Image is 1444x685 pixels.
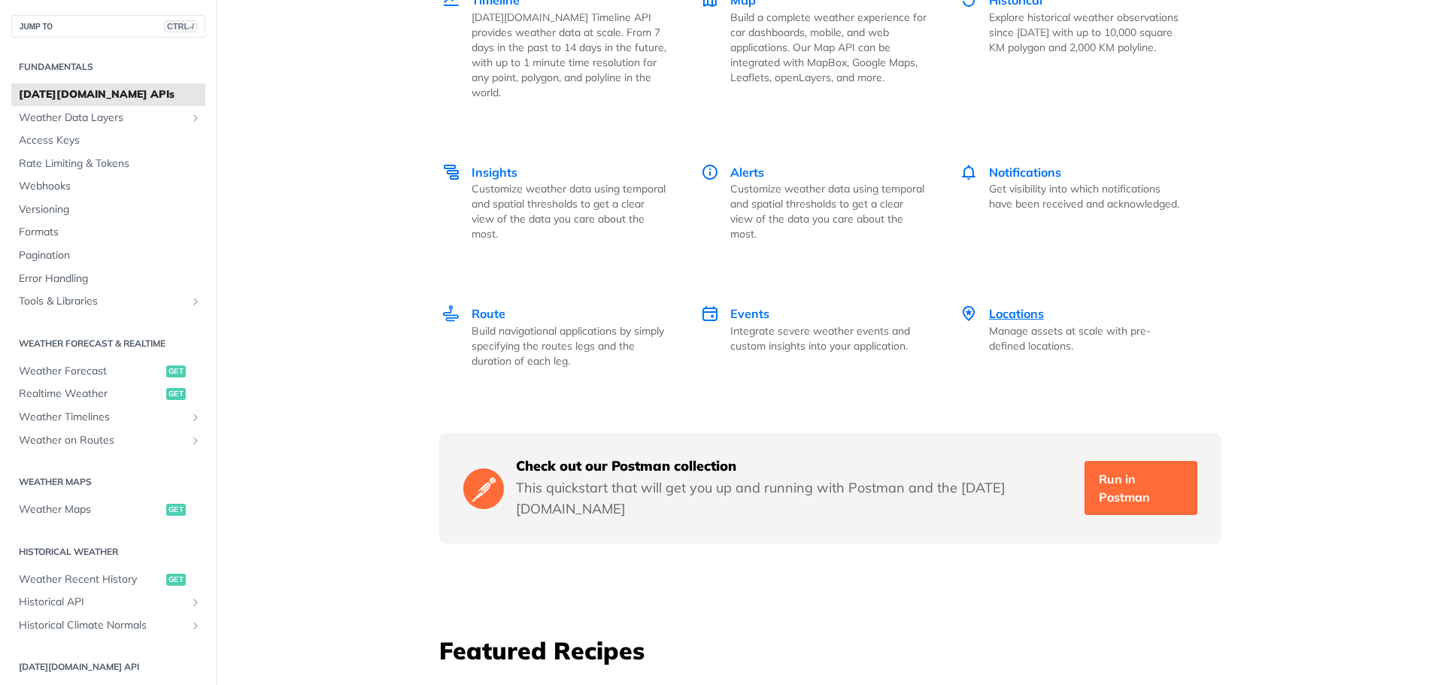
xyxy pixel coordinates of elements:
[442,163,460,181] img: Insights
[19,386,162,402] span: Realtime Weather
[166,365,186,377] span: get
[19,294,186,309] span: Tools & Libraries
[19,410,186,425] span: Weather Timelines
[19,433,186,448] span: Weather on Routes
[11,545,205,559] h2: Historical Weather
[472,323,668,368] p: Build navigational applications by simply specifying the routes legs and the duration of each leg.
[516,477,1072,520] p: This quickstart that will get you up and running with Postman and the [DATE][DOMAIN_NAME]
[989,323,1185,353] p: Manage assets at scale with pre-defined locations.
[730,306,769,321] span: Events
[19,572,162,587] span: Weather Recent History
[19,618,186,633] span: Historical Climate Normals
[166,574,186,586] span: get
[19,502,162,517] span: Weather Maps
[11,153,205,175] a: Rate Limiting & Tokens
[11,15,205,38] button: JUMP TOCTRL-/
[11,475,205,489] h2: Weather Maps
[943,273,1202,400] a: Locations Locations Manage assets at scale with pre-defined locations.
[11,290,205,313] a: Tools & LibrariesShow subpages for Tools & Libraries
[190,411,202,423] button: Show subpages for Weather Timelines
[516,457,1072,475] h5: Check out our Postman collection
[472,181,668,241] p: Customize weather data using temporal and spatial thresholds to get a clear view of the data you ...
[472,165,517,180] span: Insights
[19,248,202,263] span: Pagination
[11,107,205,129] a: Weather Data LayersShow subpages for Weather Data Layers
[989,165,1061,180] span: Notifications
[701,305,719,323] img: Events
[989,10,1185,55] p: Explore historical weather observations since [DATE] with up to 10,000 square KM polygon and 2,00...
[190,296,202,308] button: Show subpages for Tools & Libraries
[730,10,927,85] p: Build a complete weather experience for car dashboards, mobile, and web applications. Our Map API...
[19,202,202,217] span: Versioning
[166,388,186,400] span: get
[439,634,1221,667] h3: Featured Recipes
[11,429,205,452] a: Weather on RoutesShow subpages for Weather on Routes
[19,225,202,240] span: Formats
[11,129,205,152] a: Access Keys
[19,271,202,286] span: Error Handling
[190,435,202,447] button: Show subpages for Weather on Routes
[11,568,205,591] a: Weather Recent Historyget
[19,595,186,610] span: Historical API
[19,179,202,194] span: Webhooks
[19,156,202,171] span: Rate Limiting & Tokens
[19,133,202,148] span: Access Keys
[190,596,202,608] button: Show subpages for Historical API
[11,175,205,198] a: Webhooks
[989,181,1185,211] p: Get visibility into which notifications have been received and acknowledged.
[19,87,202,102] span: [DATE][DOMAIN_NAME] APIs
[442,305,460,323] img: Route
[11,268,205,290] a: Error Handling
[11,614,205,637] a: Historical Climate NormalsShow subpages for Historical Climate Normals
[441,273,684,400] a: Route Route Build navigational applications by simply specifying the routes legs and the duration...
[11,406,205,429] a: Weather TimelinesShow subpages for Weather Timelines
[11,83,205,106] a: [DATE][DOMAIN_NAME] APIs
[684,273,943,400] a: Events Events Integrate severe weather events and custom insights into your application.
[960,305,978,323] img: Locations
[11,360,205,383] a: Weather Forecastget
[730,165,764,180] span: Alerts
[11,591,205,614] a: Historical APIShow subpages for Historical API
[472,10,668,100] p: [DATE][DOMAIN_NAME] Timeline API provides weather data at scale. From 7 days in the past to 14 da...
[11,383,205,405] a: Realtime Weatherget
[19,364,162,379] span: Weather Forecast
[190,112,202,124] button: Show subpages for Weather Data Layers
[730,181,927,241] p: Customize weather data using temporal and spatial thresholds to get a clear view of the data you ...
[11,660,205,674] h2: [DATE][DOMAIN_NAME] API
[989,306,1044,321] span: Locations
[701,163,719,181] img: Alerts
[166,504,186,516] span: get
[463,466,504,511] img: Postman Logo
[11,499,205,521] a: Weather Mapsget
[11,199,205,221] a: Versioning
[1085,461,1197,515] a: Run in Postman
[472,306,505,321] span: Route
[441,132,684,274] a: Insights Insights Customize weather data using temporal and spatial thresholds to get a clear vie...
[11,337,205,350] h2: Weather Forecast & realtime
[19,111,186,126] span: Weather Data Layers
[960,163,978,181] img: Notifications
[190,620,202,632] button: Show subpages for Historical Climate Normals
[943,132,1202,274] a: Notifications Notifications Get visibility into which notifications have been received and acknow...
[684,132,943,274] a: Alerts Alerts Customize weather data using temporal and spatial thresholds to get a clear view of...
[11,244,205,267] a: Pagination
[11,60,205,74] h2: Fundamentals
[164,20,197,32] span: CTRL-/
[11,221,205,244] a: Formats
[730,323,927,353] p: Integrate severe weather events and custom insights into your application.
